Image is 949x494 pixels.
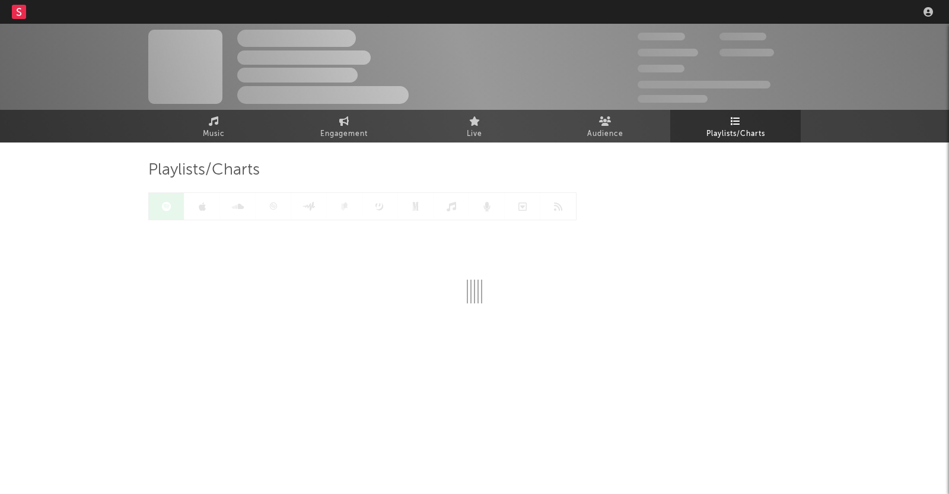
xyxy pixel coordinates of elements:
a: Playlists/Charts [670,110,801,142]
span: 100.000 [638,65,684,72]
span: Playlists/Charts [706,127,765,141]
span: 1.000.000 [719,49,774,56]
span: Live [467,127,482,141]
span: 300.000 [638,33,685,40]
span: Audience [587,127,623,141]
span: Engagement [320,127,368,141]
a: Music [148,110,279,142]
span: Playlists/Charts [148,163,260,178]
span: Jump Score: 85.0 [638,95,708,103]
a: Audience [540,110,670,142]
span: 50.000.000 Monthly Listeners [638,81,770,88]
span: 50.000.000 [638,49,698,56]
a: Engagement [279,110,409,142]
span: 100.000 [719,33,766,40]
span: Music [203,127,225,141]
a: Live [409,110,540,142]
